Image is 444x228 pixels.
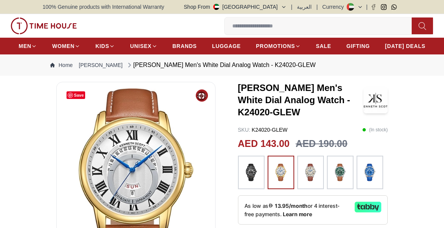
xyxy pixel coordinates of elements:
a: WOMEN [52,39,80,53]
img: United Arab Emirates [213,4,219,10]
a: Whatsapp [391,4,397,10]
span: [DATE] DEALS [385,42,425,50]
span: UNISEX [130,42,151,50]
span: SALE [316,42,331,50]
span: 100% Genuine products with International Warranty [43,3,164,11]
span: SKU : [238,127,251,133]
a: Facebook [371,4,376,10]
a: GIFTING [346,39,370,53]
span: MEN [19,42,31,50]
h2: AED 143.00 [238,137,290,151]
span: KIDS [95,42,109,50]
img: ... [301,159,320,185]
img: ... [11,18,77,34]
span: BRANDS [173,42,197,50]
a: [PERSON_NAME] [79,61,122,69]
a: [DATE] DEALS [385,39,425,53]
button: Shop From[GEOGRAPHIC_DATA] [184,3,287,11]
button: العربية [297,3,312,11]
a: Home [50,61,73,69]
span: | [291,3,293,11]
a: LUGGAGE [212,39,241,53]
div: Currency [322,3,347,11]
h3: AED 190.00 [296,137,347,151]
div: [PERSON_NAME] Men's White Dial Analog Watch - K24020-GLEW [126,61,316,70]
span: PROMOTIONS [256,42,295,50]
span: WOMEN [52,42,75,50]
img: ... [271,159,290,185]
img: Kenneth Scott Men's White Dial Analog Watch - K24020-GLEW [363,87,388,113]
img: ... [360,159,379,185]
a: Instagram [381,4,387,10]
a: SALE [316,39,331,53]
span: GIFTING [346,42,370,50]
span: Save [67,91,86,99]
img: ... [242,159,261,185]
a: PROMOTIONS [256,39,301,53]
a: MEN [19,39,37,53]
p: ( In stock ) [362,126,388,134]
a: UNISEX [130,39,157,53]
a: KIDS [95,39,115,53]
p: K24020-GLEW [238,126,288,134]
span: | [366,3,368,11]
nav: Breadcrumb [43,54,401,76]
a: BRANDS [173,39,197,53]
span: 25% [196,89,208,102]
h3: [PERSON_NAME] Men's White Dial Analog Watch - K24020-GLEW [238,82,364,118]
span: LUGGAGE [212,42,241,50]
img: ... [331,159,350,185]
span: | [316,3,318,11]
